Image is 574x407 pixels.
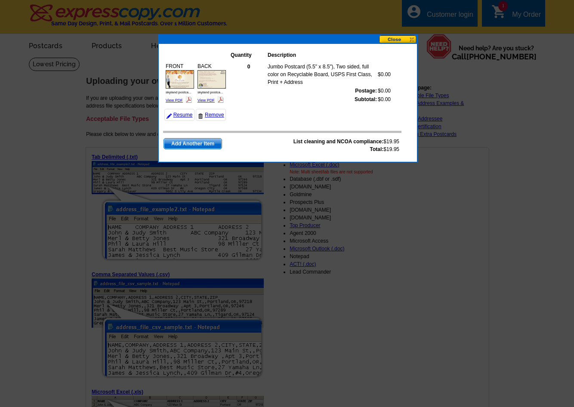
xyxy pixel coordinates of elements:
[267,62,377,86] td: Jumbo Postcard (5.5" x 8.5"), Two sided, full color on Recyclable Board, USPS First Class, Print ...
[267,51,377,59] th: Description
[402,207,574,407] iframe: LiveChat chat widget
[167,114,172,119] img: pencil-icon.gif
[196,109,226,121] a: Remove
[293,138,399,153] span: $19.95 $19.95
[166,98,183,102] a: View PDF
[166,70,194,89] img: small-thumb.jpg
[377,95,391,104] td: $0.00
[370,146,384,152] strong: Total:
[196,61,227,105] div: BACK
[164,109,194,121] a: Resume
[198,98,215,102] a: View PDF
[377,62,391,86] td: $0.00
[355,88,377,94] strong: Postage:
[166,90,191,94] span: skyland postca...
[198,70,226,89] img: small-thumb.jpg
[247,64,250,70] strong: 0
[217,96,224,103] img: pdf_logo.png
[198,90,223,94] span: skyland postca...
[198,114,203,119] img: trashcan-icon.gif
[164,139,222,149] span: Add Another Item
[185,96,192,103] img: pdf_logo.png
[164,138,222,149] a: Add Another Item
[377,86,391,95] td: $0.00
[355,96,377,102] strong: Subtotal:
[164,61,195,105] div: FRONT
[293,139,384,145] strong: List cleaning and NCOA compliance:
[230,51,267,59] th: Quantity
